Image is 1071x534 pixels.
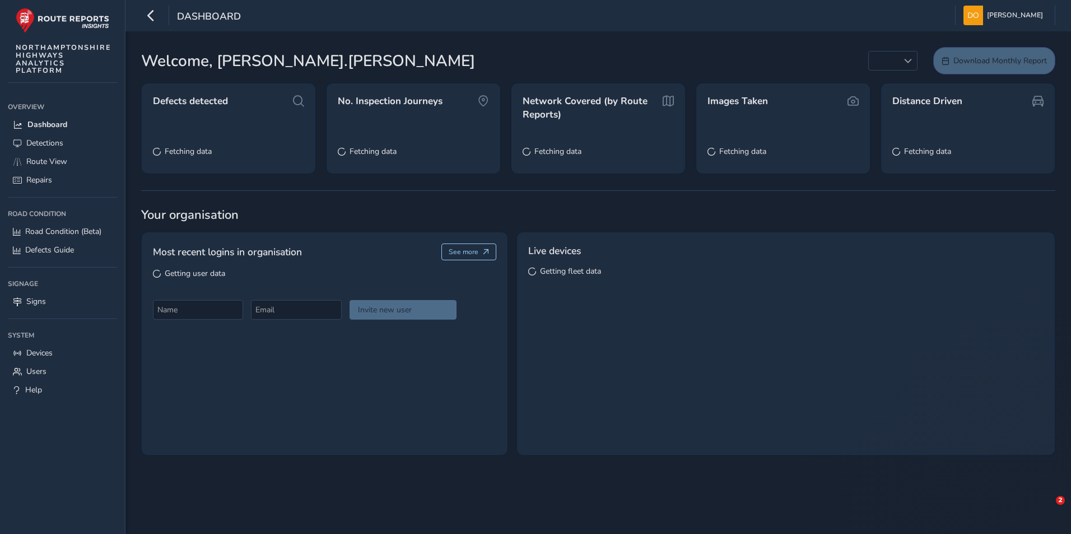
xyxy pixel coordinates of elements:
span: Most recent logins in organisation [153,245,302,259]
a: Help [8,381,117,399]
button: [PERSON_NAME] [963,6,1047,25]
span: See more [449,247,478,256]
a: Detections [8,134,117,152]
img: rr logo [16,8,109,33]
div: Road Condition [8,205,117,222]
a: Road Condition (Beta) [8,222,117,241]
span: Fetching data [165,146,212,157]
span: Users [26,366,46,377]
span: Network Covered (by Route Reports) [523,95,659,121]
span: Route View [26,156,67,167]
span: Fetching data [719,146,766,157]
a: Users [8,362,117,381]
span: Distance Driven [892,95,962,108]
span: Signs [26,296,46,307]
span: Defects Guide [25,245,74,255]
button: See more [441,243,497,260]
a: Dashboard [8,115,117,134]
span: Detections [26,138,63,148]
span: Defects detected [153,95,228,108]
span: NORTHAMPTONSHIRE HIGHWAYS ANALYTICS PLATFORM [16,44,111,74]
div: Overview [8,99,117,115]
img: diamond-layout [963,6,983,25]
span: Fetching data [534,146,581,157]
div: Signage [8,275,117,292]
span: Your organisation [141,207,1055,223]
span: Help [25,385,42,395]
a: Devices [8,344,117,362]
a: Repairs [8,171,117,189]
input: Name [153,300,243,320]
span: Live devices [528,243,581,258]
a: Route View [8,152,117,171]
span: Welcome, [PERSON_NAME].[PERSON_NAME] [141,49,475,73]
input: Email [251,300,341,320]
span: Getting fleet data [540,266,601,277]
span: Devices [26,348,53,358]
span: [PERSON_NAME] [987,6,1043,25]
span: Dashboard [27,119,67,130]
span: Images Taken [707,95,768,108]
span: Fetching data [350,146,397,157]
span: Road Condition (Beta) [25,226,101,237]
a: Signs [8,292,117,311]
span: Getting user data [165,268,225,279]
span: No. Inspection Journeys [338,95,443,108]
span: Repairs [26,175,52,185]
div: System [8,327,117,344]
span: Fetching data [904,146,951,157]
a: Defects Guide [8,241,117,259]
iframe: Intercom live chat [1033,496,1060,523]
span: 2 [1056,496,1065,505]
span: Dashboard [177,10,241,25]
